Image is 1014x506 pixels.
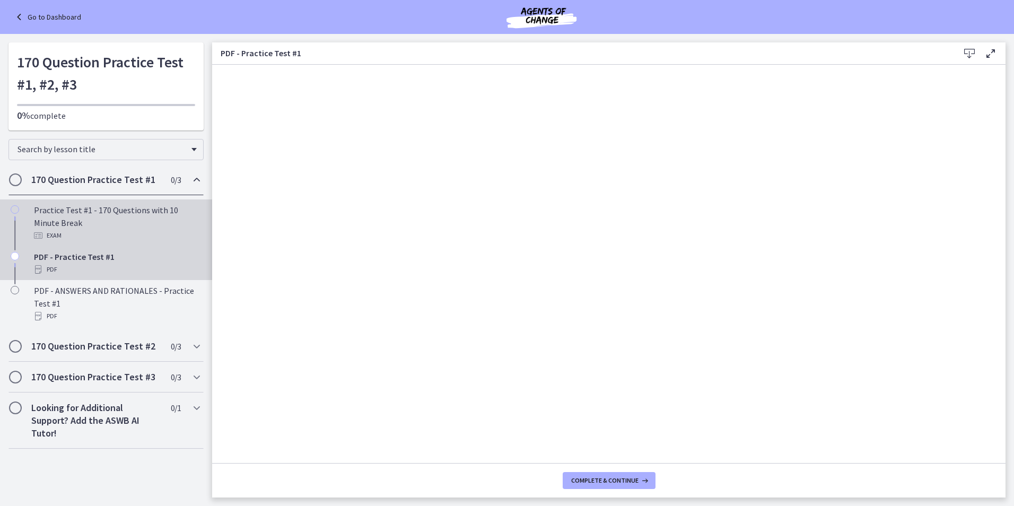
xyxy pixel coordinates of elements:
[34,263,199,276] div: PDF
[34,310,199,322] div: PDF
[8,139,204,160] div: Search by lesson title
[563,472,655,489] button: Complete & continue
[34,250,199,276] div: PDF - Practice Test #1
[31,371,161,383] h2: 170 Question Practice Test #3
[34,229,199,242] div: Exam
[31,173,161,186] h2: 170 Question Practice Test #1
[31,340,161,353] h2: 170 Question Practice Test #2
[171,340,181,353] span: 0 / 3
[221,47,942,59] h3: PDF - Practice Test #1
[17,109,30,121] span: 0%
[13,11,81,23] a: Go to Dashboard
[31,402,161,440] h2: Looking for Additional Support? Add the ASWB AI Tutor!
[478,4,605,30] img: Agents of Change
[34,204,199,242] div: Practice Test #1 - 170 Questions with 10 Minute Break
[171,173,181,186] span: 0 / 3
[17,51,195,95] h1: 170 Question Practice Test #1, #2, #3
[18,144,186,154] span: Search by lesson title
[34,284,199,322] div: PDF - ANSWERS AND RATIONALES - Practice Test #1
[171,371,181,383] span: 0 / 3
[571,476,639,485] span: Complete & continue
[171,402,181,414] span: 0 / 1
[17,109,195,122] p: complete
